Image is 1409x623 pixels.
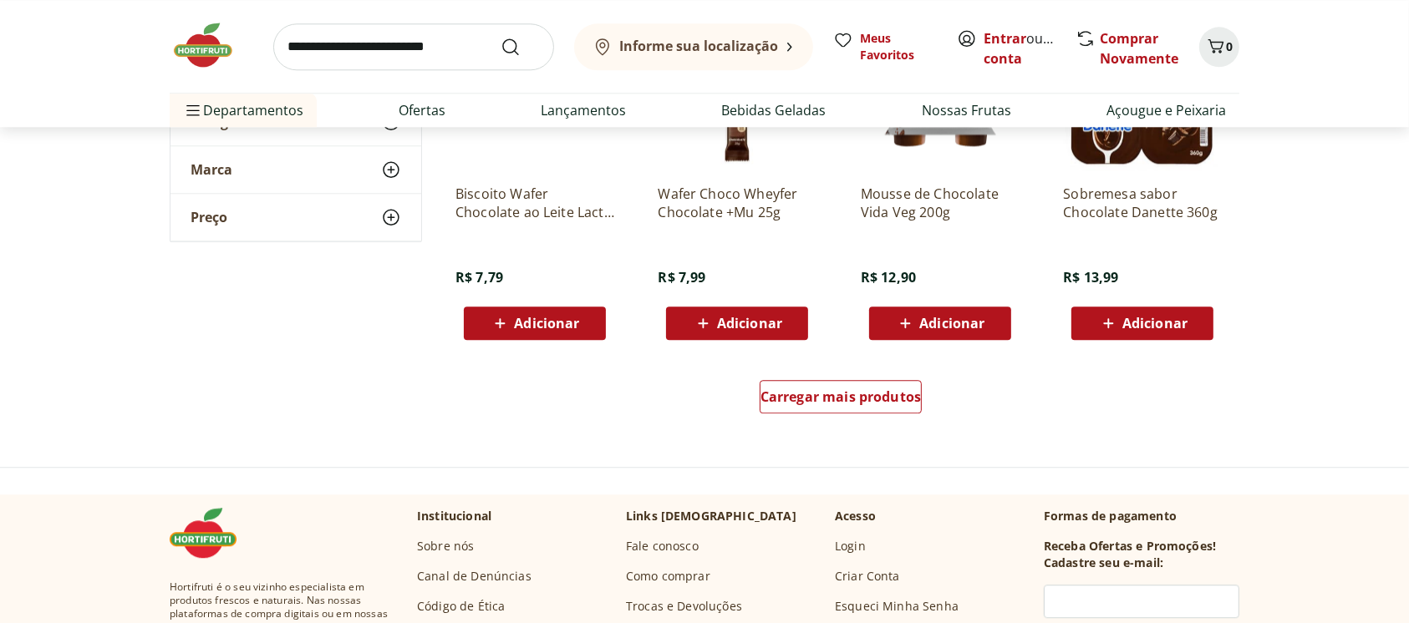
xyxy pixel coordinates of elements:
[760,380,923,420] a: Carregar mais produtos
[1063,268,1118,286] span: R$ 13,99
[273,23,554,70] input: search
[191,161,232,178] span: Marca
[170,20,253,70] img: Hortifruti
[922,100,1011,120] a: Nossas Frutas
[722,100,827,120] a: Bebidas Geladas
[170,194,421,241] button: Preço
[170,508,253,558] img: Hortifruti
[501,37,541,57] button: Submit Search
[835,538,866,555] a: Login
[861,268,916,286] span: R$ 12,90
[1122,317,1188,330] span: Adicionar
[514,317,579,330] span: Adicionar
[399,100,445,120] a: Ofertas
[666,306,808,340] button: Adicionar
[1063,185,1222,221] a: Sobremesa sabor Chocolate Danette 360g
[464,306,606,340] button: Adicionar
[1226,38,1233,54] span: 0
[835,568,900,585] a: Criar Conta
[455,268,503,286] span: R$ 7,79
[1106,100,1226,120] a: Açougue e Peixaria
[658,185,816,221] a: Wafer Choco Wheyfer Chocolate +Mu 25g
[984,29,1026,48] a: Entrar
[417,538,474,555] a: Sobre nós
[760,390,922,403] span: Carregar mais produtos
[191,209,227,225] span: Preço
[869,306,1011,340] button: Adicionar
[619,37,778,55] b: Informe sua localização
[984,28,1058,68] span: ou
[541,100,626,120] a: Lançamentos
[833,30,937,63] a: Meus Favoritos
[1044,538,1216,555] h3: Receba Ofertas e Promoções!
[658,268,705,286] span: R$ 7,99
[984,29,1076,68] a: Criar conta
[860,30,937,63] span: Meus Favoritos
[919,317,984,330] span: Adicionar
[417,598,505,615] a: Código de Ética
[1100,29,1178,68] a: Comprar Novamente
[626,598,742,615] a: Trocas e Devoluções
[626,568,710,585] a: Como comprar
[835,508,876,524] p: Acesso
[861,185,1020,221] a: Mousse de Chocolate Vida Veg 200g
[170,146,421,193] button: Marca
[1199,27,1239,67] button: Carrinho
[574,23,813,70] button: Informe sua localização
[1071,306,1213,340] button: Adicionar
[717,317,782,330] span: Adicionar
[417,508,491,524] p: Institucional
[1044,555,1163,571] h3: Cadastre seu e-mail:
[626,508,796,524] p: Links [DEMOGRAPHIC_DATA]
[1044,508,1239,524] p: Formas de pagamento
[417,568,532,585] a: Canal de Denúncias
[626,538,699,555] a: Fale conosco
[835,598,959,615] a: Esqueci Minha Senha
[183,90,203,130] button: Menu
[183,90,303,130] span: Departamentos
[455,185,614,221] a: Biscoito Wafer Chocolate ao Leite Lacta 100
